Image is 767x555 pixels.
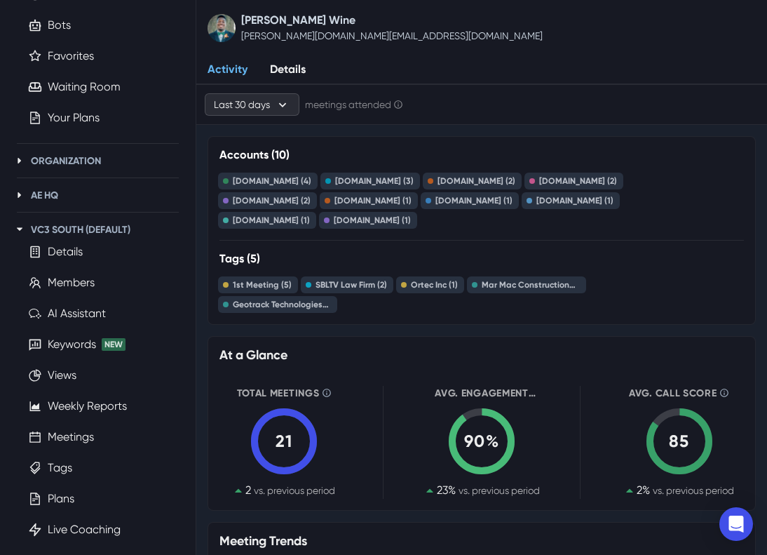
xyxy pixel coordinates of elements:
div: SBLTV Law Firm (2) [315,280,387,290]
div: 21 [249,429,319,454]
button: Toggle AE HQ [11,187,28,203]
img: Jermaine Wine [208,14,236,42]
button: Activity [196,55,259,85]
a: Waiting Room [48,79,121,95]
button: Toggle VC3 South [11,221,28,238]
div: [DOMAIN_NAME] (2) [233,196,311,206]
h4: Tags (5) [219,252,260,265]
a: Details [48,243,83,260]
p: 2 % [637,482,734,499]
div: [DOMAIN_NAME] (1) [334,215,411,225]
h3: Meeting Trends [219,534,744,549]
div: [DOMAIN_NAME] (2) [539,176,617,186]
div: Geotrack Technologies (1) [233,300,331,309]
button: Toggle Organization [11,152,28,169]
p: 23 % [437,482,540,499]
a: Favorites [48,48,94,65]
a: Views [48,367,76,384]
h4: Accounts (10) [219,148,290,161]
p: AE HQ [31,188,58,203]
div: 90% [447,429,517,454]
div: [DOMAIN_NAME] (1) [233,215,310,225]
a: Bots [48,17,71,34]
span: vs. previous period [459,485,540,496]
p: Avg. Call Score [614,386,744,401]
p: [PERSON_NAME] Wine [241,12,543,29]
a: Meetings [48,429,94,446]
div: [DOMAIN_NAME] (1) [435,196,513,206]
a: Plans [48,490,74,507]
p: VC3 South (Default) [31,222,130,237]
a: Weekly Reports [48,398,127,415]
button: Last 30 days [205,93,299,116]
span: vs. previous period [653,485,734,496]
div: [DOMAIN_NAME] (1) [334,196,412,206]
div: 85 [644,429,714,454]
span: vs. previous period [254,485,335,496]
p: Organization [31,154,101,168]
div: [DOMAIN_NAME] (1) [536,196,613,206]
h3: At a Glance [219,348,744,363]
div: Mar Mac Construction Products (1) [482,280,580,290]
p: 2 [245,482,335,499]
a: Tags [48,460,72,476]
a: Keywords [48,336,96,353]
div: [DOMAIN_NAME] (3) [335,176,414,186]
a: Your Plans [48,109,100,126]
div: [DOMAIN_NAME] (4) [233,176,311,186]
div: Ortec Inc (1) [411,280,458,290]
p: [PERSON_NAME][DOMAIN_NAME][EMAIL_ADDRESS][DOMAIN_NAME] [241,29,543,44]
div: Open Intercom Messenger [719,507,753,541]
div: [DOMAIN_NAME] (2) [437,176,515,186]
button: Details [259,55,317,85]
p: Avg. Engagement Score [417,386,547,401]
a: AI Assistant [48,305,106,322]
p: Total Meetings [219,386,349,401]
div: 1st Meeting (5) [233,280,292,290]
a: Members [48,274,95,291]
a: Live Coaching [48,521,121,538]
p: meetings attended [305,98,403,112]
